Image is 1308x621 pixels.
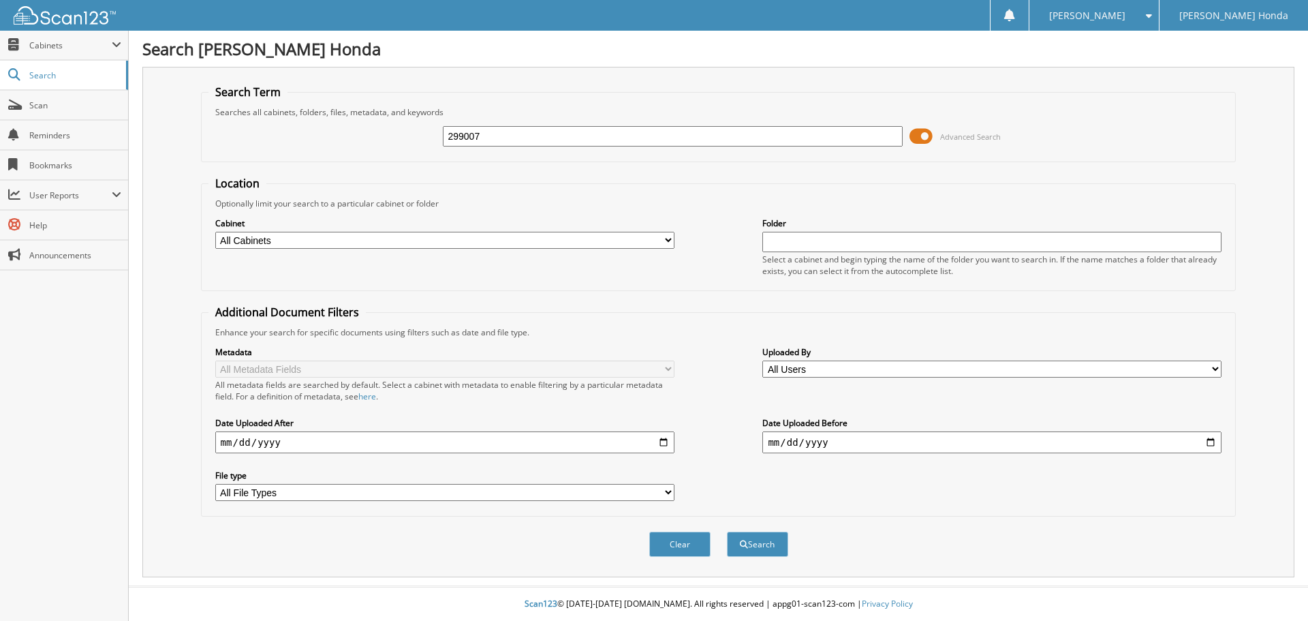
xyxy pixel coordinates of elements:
label: Uploaded By [762,346,1221,358]
h1: Search [PERSON_NAME] Honda [142,37,1294,60]
div: Enhance your search for specific documents using filters such as date and file type. [208,327,1229,338]
span: Scan [29,100,121,111]
span: Announcements [29,249,121,261]
legend: Additional Document Filters [208,305,366,320]
div: All metadata fields are searched by default. Select a cabinet with metadata to enable filtering b... [215,379,674,402]
legend: Location [208,176,266,191]
label: Date Uploaded After [215,417,674,429]
div: Optionally limit your search to a particular cabinet or folder [208,198,1229,209]
label: Metadata [215,346,674,358]
input: end [762,431,1221,453]
span: Scan123 [525,598,557,609]
a: here [358,391,376,402]
span: Advanced Search [940,132,1001,142]
button: Clear [649,532,711,557]
label: Date Uploaded Before [762,417,1221,429]
div: © [DATE]-[DATE] [DOMAIN_NAME]. All rights reserved | appg01-scan123-com | [129,588,1308,621]
span: User Reports [29,190,112,201]
span: [PERSON_NAME] Honda [1179,12,1288,20]
span: Reminders [29,130,121,141]
input: start [215,431,674,453]
span: Bookmarks [29,160,121,171]
div: Select a cabinet and begin typing the name of the folder you want to search in. If the name match... [762,254,1221,277]
label: Folder [762,217,1221,229]
span: Help [29,219,121,231]
span: Search [29,70,119,81]
span: [PERSON_NAME] [1049,12,1125,20]
div: Searches all cabinets, folders, files, metadata, and keywords [208,106,1229,118]
label: Cabinet [215,217,674,229]
legend: Search Term [208,85,287,100]
label: File type [215,470,674,481]
a: Privacy Policy [862,598,913,609]
iframe: Chat Widget [1240,556,1308,621]
span: Cabinets [29,40,112,51]
img: scan123-logo-white.svg [14,6,116,25]
button: Search [727,532,788,557]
